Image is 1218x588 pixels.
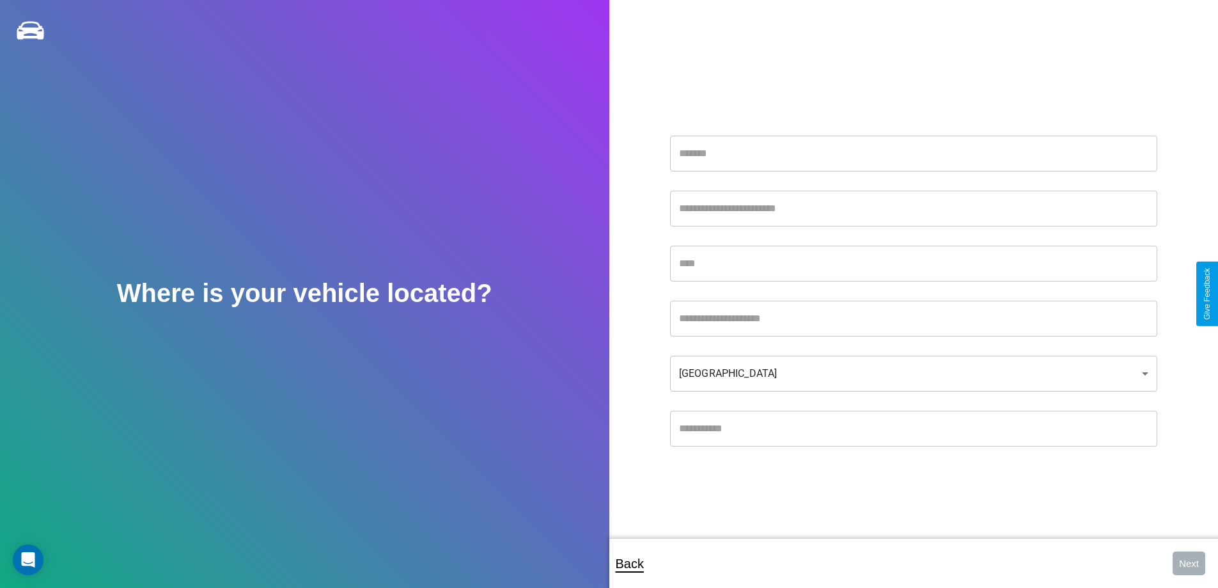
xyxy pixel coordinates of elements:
[1203,268,1212,320] div: Give Feedback
[117,279,492,308] h2: Where is your vehicle located?
[616,552,644,575] p: Back
[13,544,43,575] div: Open Intercom Messenger
[670,356,1157,392] div: [GEOGRAPHIC_DATA]
[1173,552,1205,575] button: Next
